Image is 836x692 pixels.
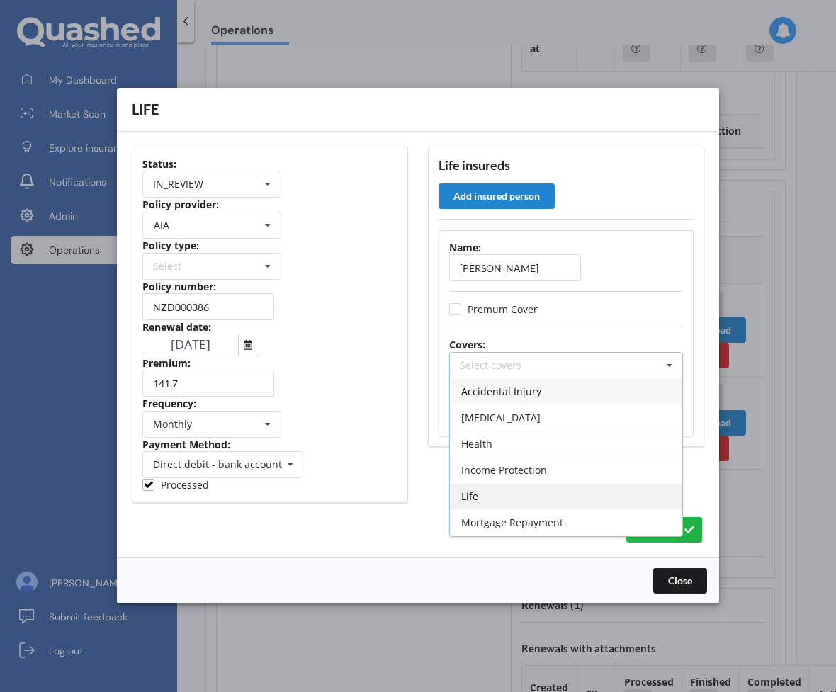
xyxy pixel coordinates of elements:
button: Select date [238,334,257,356]
b: Premium: [142,356,191,370]
span: Mortgage Repayment [461,516,563,529]
button: Add insured person [439,183,555,209]
label: Premum Cover [449,304,538,316]
b: Status: [142,157,176,171]
span: Accidental Injury [461,385,541,398]
div: Monthly [153,419,192,429]
h3: Life insureds [439,157,694,174]
div: IN_REVIEW [153,180,203,190]
b: Covers: [449,339,485,352]
span: Health [461,437,492,450]
div: Select covers [460,360,521,372]
b: Policy provider: [142,198,219,212]
div: Direct debit - bank account [153,460,282,470]
b: Name: [449,241,481,254]
b: Policy number: [142,280,216,293]
b: Payment Method: [142,438,230,451]
label: Processed [142,480,209,492]
span: [MEDICAL_DATA] [461,411,541,424]
div: Select [153,261,181,271]
button: Close [653,569,707,594]
span: Income Protection [461,463,547,477]
div: AIA [154,220,169,230]
b: Renewal date: [142,321,211,334]
b: Frequency: [142,397,196,411]
div: LIFE [117,88,719,132]
span: Life [461,489,478,503]
b: Policy type: [142,239,199,252]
